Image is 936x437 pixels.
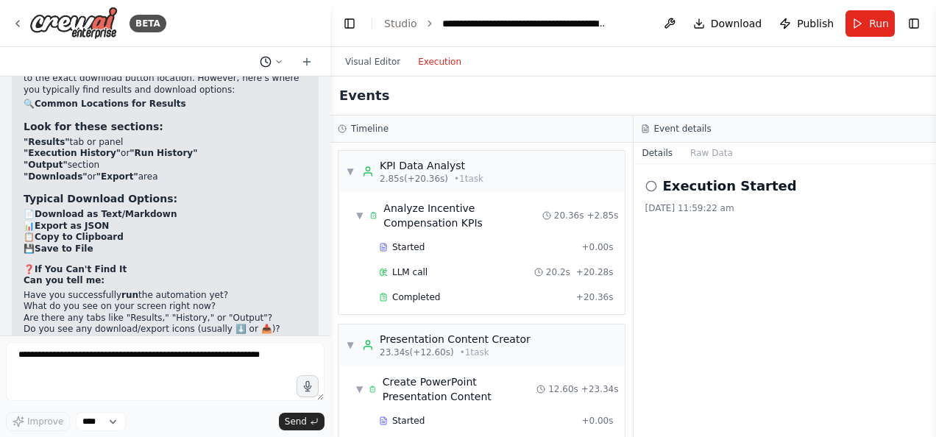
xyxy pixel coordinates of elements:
strong: "Export" [96,171,138,182]
strong: "Run History" [130,148,197,158]
li: or [24,148,307,160]
button: Download [687,10,768,37]
span: 23.34s (+12.60s) [380,347,454,358]
span: + 20.36s [576,291,614,303]
span: Improve [27,416,63,427]
strong: Download as Text/Markdown [35,209,177,219]
span: Publish [797,16,834,31]
li: Have you successfully the automation yet? [24,290,307,302]
button: Show right sidebar [904,13,924,34]
span: Run [869,16,889,31]
span: + 0.00s [581,241,613,253]
div: Presentation Content Creator [380,332,531,347]
span: • 1 task [460,347,489,358]
li: or area [24,171,307,183]
strong: If You Can't Find It [35,264,127,274]
button: Switch to previous chat [254,53,289,71]
h2: Events [339,85,389,106]
li: tab or panel [24,137,307,149]
span: ▼ [346,339,355,351]
li: What do you see on your screen right now? [24,301,307,313]
strong: Copy to Clipboard [35,232,124,242]
div: Create PowerPoint Presentation Content [383,374,537,404]
button: Raw Data [681,143,742,163]
button: Start a new chat [295,53,319,71]
li: Do you see any download/export icons (usually ⬇️ or 📥)? [24,324,307,335]
li: 💾 [24,244,307,255]
div: [DATE] 11:59:22 am [645,202,925,214]
li: 📊 [24,221,307,232]
li: 📋 [24,232,307,244]
h2: Execution Started [663,176,797,196]
strong: Can you tell me: [24,275,104,285]
button: Run [845,10,895,37]
span: 2.85s (+20.36s) [380,173,448,185]
strong: "Output" [24,160,68,170]
strong: Common Locations for Results [35,99,186,109]
strong: Look for these sections: [24,121,163,132]
strong: Typical Download Options: [24,193,177,205]
strong: run [121,290,138,300]
strong: "Execution History" [24,148,121,158]
div: Analyze Incentive Compensation KPIs [383,201,542,230]
button: Execution [409,53,470,71]
strong: "Results" [24,137,70,147]
strong: "Downloads" [24,171,88,182]
span: 20.2s [546,266,570,278]
span: Download [711,16,762,31]
span: Send [285,416,307,427]
strong: Save to File [35,244,93,254]
strong: Export as JSON [35,221,109,231]
nav: breadcrumb [384,16,608,31]
div: BETA [130,15,166,32]
a: Studio [384,18,417,29]
button: Hide left sidebar [339,13,360,34]
img: Logo [29,7,118,40]
span: • 1 task [454,173,483,185]
h2: 🔍 [24,99,307,110]
button: Click to speak your automation idea [297,375,319,397]
li: Are there any tabs like "Results," "History," or "Output"? [24,313,307,324]
span: 12.60s [548,383,578,395]
span: Completed [392,291,440,303]
span: + 20.28s [576,266,614,278]
li: 📄 [24,209,307,221]
span: Started [392,415,425,427]
span: ▼ [346,166,355,177]
button: Details [634,143,682,163]
span: + 2.85s [586,210,618,221]
h3: Timeline [351,123,389,135]
li: section [24,160,307,171]
span: Started [392,241,425,253]
button: Improve [6,412,70,431]
div: KPI Data Analyst [380,158,483,173]
button: Visual Editor [336,53,409,71]
span: ▼ [356,383,363,395]
p: I can't see your specific CrewAI Studio interface, so I can't point to the exact download button ... [24,61,307,96]
button: Send [279,413,325,430]
span: 20.36s [554,210,584,221]
span: LLM call [392,266,428,278]
h3: Event details [654,123,712,135]
button: Publish [773,10,840,37]
span: ▼ [356,210,364,221]
span: + 0.00s [581,415,613,427]
span: + 23.34s [581,383,619,395]
h2: ❓ [24,264,307,276]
